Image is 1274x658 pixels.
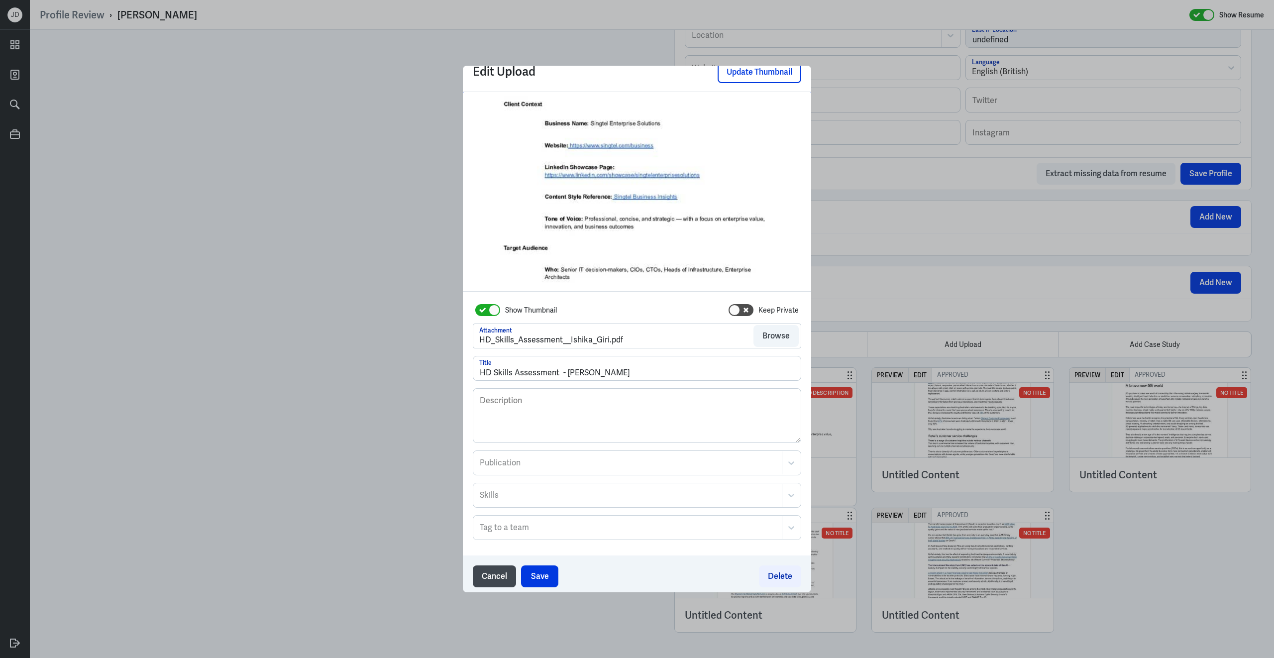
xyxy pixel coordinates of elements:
img: HD Skills Assessment - Ishika Giri [463,92,811,291]
label: Keep Private [758,305,799,316]
label: Show Thumbnail [505,305,557,316]
input: Title [473,356,801,380]
button: Delete [759,565,801,587]
button: Browse [753,325,799,347]
button: Save [521,565,558,587]
p: Edit Upload [473,61,637,83]
div: HD_Skills_Assessment__Ishika_Giri.pdf [479,334,623,346]
button: Update Thumbnail [718,61,801,83]
button: Cancel [473,565,516,587]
